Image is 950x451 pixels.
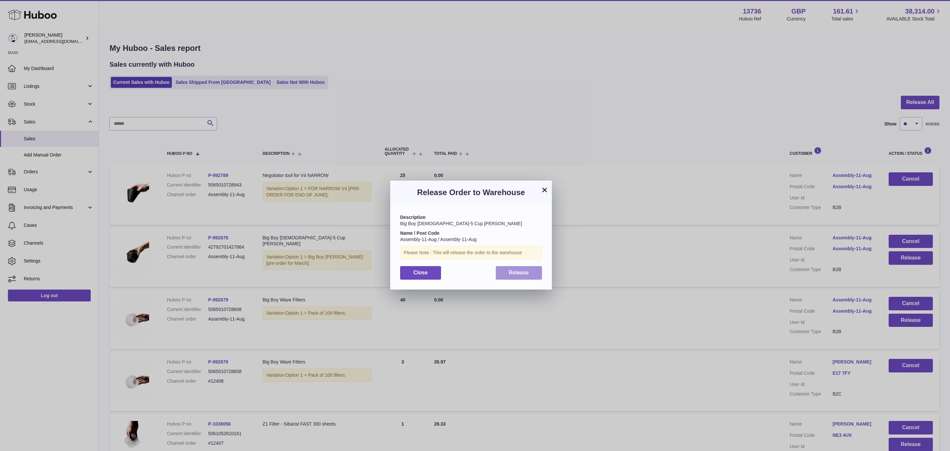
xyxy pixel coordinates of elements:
[509,270,529,275] span: Release
[400,246,542,260] div: Please Note : This will release the order to the warehouse
[400,187,542,198] h3: Release Order to Warehouse
[400,237,477,242] span: Assembly-11-Aug / Assembly-11-Aug
[400,266,441,280] button: Close
[413,270,428,275] span: Close
[496,266,542,280] button: Release
[400,230,439,236] strong: Name / Post Code
[541,186,549,194] button: ×
[400,221,522,226] span: Big Boy [DEMOGRAPHIC_DATA]-5 Cup [PERSON_NAME]
[400,215,426,220] strong: Description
